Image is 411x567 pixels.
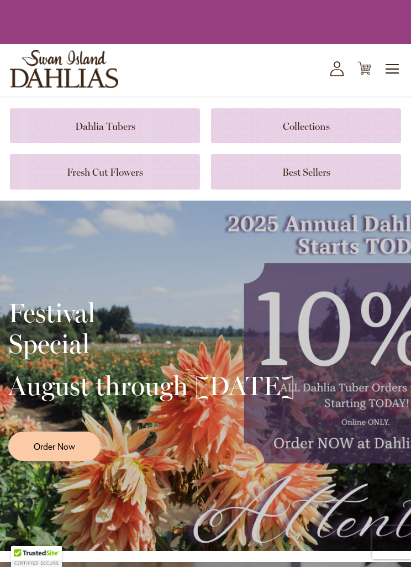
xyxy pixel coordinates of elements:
div: TrustedSite Certified [11,546,62,567]
span: Order Now [34,440,75,453]
a: store logo [10,50,118,88]
h2: August through [DATE] [8,370,295,401]
h2: Festival Special [8,297,295,359]
a: Order Now [8,432,101,461]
